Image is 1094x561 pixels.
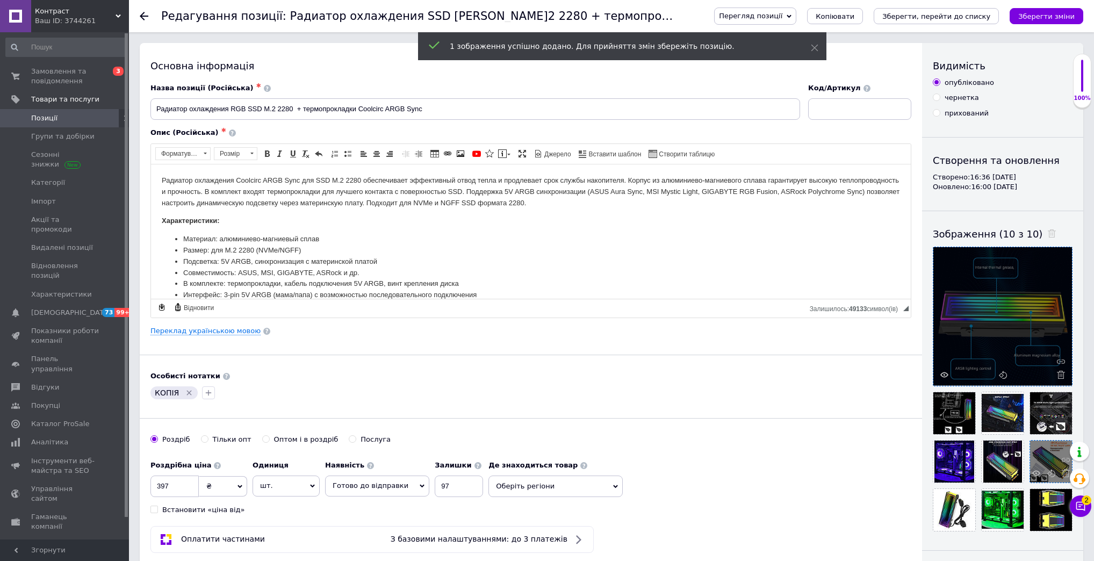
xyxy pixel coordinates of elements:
div: Кiлькiсть символiв [810,303,903,313]
body: Редактор, 7031DF35-2728-49D1-86C3-AF7AACA477BB [11,11,749,136]
b: Особисті нотатки [150,372,220,380]
b: Залишки [435,461,471,469]
a: Повернути (Ctrl+Z) [313,148,325,160]
button: Зберегти зміни [1010,8,1083,24]
span: Назва позиції (Російська) [150,84,254,92]
span: 3 [113,67,124,76]
div: Створено: 16:36 [DATE] [933,172,1073,182]
a: Вставити іконку [484,148,495,160]
span: КОПІЯ [155,389,179,397]
span: Панель управління [31,354,99,373]
span: Категорії [31,178,65,188]
span: Гаманець компанії [31,512,99,531]
a: Вставити повідомлення [496,148,512,160]
div: 100% Якість заповнення [1073,54,1091,108]
span: Сезонні знижки [31,150,99,169]
iframe: Редактор, 7031DF35-2728-49D1-86C3-AF7AACA477BB [151,164,911,299]
b: Роздрібна ціна [150,461,211,469]
svg: Видалити мітку [185,389,193,397]
a: Вставити/видалити маркований список [342,148,354,160]
span: Імпорт [31,197,56,206]
a: Максимізувати [516,148,528,160]
a: Джерело [532,148,573,160]
input: 0 [150,476,199,497]
span: Форматування [156,148,200,160]
a: Зменшити відступ [400,148,412,160]
button: Копіювати [807,8,863,24]
a: Форматування [155,147,211,160]
span: ✱ [256,82,261,89]
h1: Редагування позиції: Радиатор охлаждения SSD M.2 2280 + термопрокладки Coolleo CL-SSD-V3 Silver [161,10,848,23]
div: опубліковано [945,78,994,88]
b: Наявність [325,461,364,469]
p: Радиатор охлаждения Coolcirc ARGB Sync для SSD M.2 2280 обеспечивает эффективный отвод тепла и пр... [11,11,749,44]
a: Розмір [214,147,257,160]
b: Одиниця [253,461,289,469]
span: Перегляд позиції [719,12,782,20]
span: Створити таблицю [657,150,715,159]
span: Позиції [31,113,57,123]
strong: Характеристики: [11,52,69,60]
span: Готово до відправки [333,481,408,490]
span: Потягніть для зміни розмірів [903,306,909,311]
li: В комплекте: термопрокладки, кабель подключения 5V ARGB, винт крепления диска [32,114,728,125]
li: Интерфейс: 3-pin 5V ARGB (мама/папа) с возможностью последовательного подключения [32,125,728,136]
span: 2 [1082,495,1091,505]
li: Подсветка: 5V ARGB, синхронизация с материнской платой [32,92,728,103]
span: Опис (Російська) [150,128,219,136]
a: Відновити [172,301,215,313]
a: Збільшити відступ [413,148,424,160]
li: Материал: алюминиево-магниевый сплав [32,69,728,81]
span: Копіювати [816,12,854,20]
div: Роздріб [162,435,190,444]
div: Повернутися назад [140,12,148,20]
span: Аналітика [31,437,68,447]
div: Тільки опт [213,435,251,444]
div: Оптом і в роздріб [274,435,339,444]
div: Створення та оновлення [933,154,1073,167]
span: Джерело [543,150,571,159]
span: Товари та послуги [31,95,99,104]
a: Зробити резервну копію зараз [156,301,168,313]
span: Замовлення та повідомлення [31,67,99,86]
div: прихований [945,109,989,118]
span: 49133 [849,305,867,313]
span: ₴ [206,482,212,490]
b: Де знаходиться товар [488,461,578,469]
div: Ваш ID: 3744261 [35,16,129,26]
span: Відгуки [31,383,59,392]
a: Вставити/видалити нумерований список [329,148,341,160]
span: Відновлення позицій [31,261,99,280]
span: Код/Артикул [808,84,861,92]
span: ✱ [221,127,226,134]
a: По правому краю [384,148,395,160]
a: Зображення [455,148,466,160]
span: Характеристики [31,290,92,299]
span: 99+ [114,308,132,317]
span: Оберіть регіони [488,476,623,497]
a: По лівому краю [358,148,370,160]
div: чернетка [945,93,979,103]
a: Жирний (Ctrl+B) [261,148,273,160]
div: Встановити «ціна від» [162,505,245,515]
span: Видалені позиції [31,243,93,253]
li: Размер: для M.2 2280 (NVMe/NGFF) [32,81,728,92]
span: [DEMOGRAPHIC_DATA] [31,308,111,318]
a: Таблиця [429,148,441,160]
span: Акції та промокоди [31,215,99,234]
a: Додати відео з YouTube [471,148,483,160]
button: Чат з покупцем2 [1070,495,1091,517]
a: Курсив (Ctrl+I) [274,148,286,160]
span: Відновити [182,304,214,313]
div: Видимість [933,59,1073,73]
div: Основна інформація [150,59,911,73]
div: Зображення (10 з 10) [933,227,1073,241]
a: Видалити форматування [300,148,312,160]
input: Наприклад, H&M жіноча сукня зелена 38 розмір вечірня максі з блискітками [150,98,800,120]
input: Пошук [5,38,127,57]
i: Зберегти зміни [1018,12,1075,20]
span: Каталог ProSale [31,419,89,429]
button: Зберегти, перейти до списку [874,8,999,24]
div: 100% [1074,95,1091,102]
a: По центру [371,148,383,160]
